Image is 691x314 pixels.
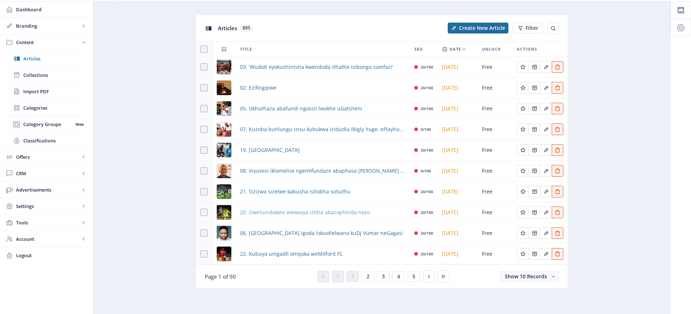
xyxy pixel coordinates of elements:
td: [DATE] [438,223,478,244]
a: 19. [GEOGRAPHIC_DATA] [240,146,300,154]
span: Dashboard [16,6,87,13]
a: Edit page [540,63,552,70]
a: Edit page [528,188,540,195]
span: 3 [382,274,385,279]
span: 06. [GEOGRAPHIC_DATA] igoda lobudlelwano kuDJ Vumar neGagasi [240,229,403,238]
span: Articles [23,55,86,62]
img: ffc09594-7942-466c-a5c0-3c21ab5c6b1f.png [217,164,231,178]
span: 1 [351,274,354,279]
button: Create New Article [448,23,508,34]
span: Create New Article [459,25,505,31]
img: 0c998477-48ec-4cf0-99ae-c2acc810df78.png [217,101,231,116]
span: Category Groups [23,121,73,128]
a: Edit page [528,229,540,236]
a: Edit page [552,229,563,236]
a: Edit page [517,63,528,70]
span: Offers [16,153,80,161]
td: [DATE] [438,119,478,140]
td: [DATE] [438,140,478,161]
a: Edit page [552,125,563,132]
td: Free [478,140,512,161]
img: f27751af-5de1-45f9-bb1e-706771e989e9.png [217,184,231,199]
img: 7611406f-b274-4dec-9110-c344fdd5c0cc.png [217,81,231,95]
a: 07. Kuzoba buhlungu izisu kubukwa izidudla iBigly Yuge, ePlayhouse [240,125,406,134]
a: Edit page [528,146,540,153]
span: Advertisements [16,186,80,193]
a: 22. Kubuya umgadli omqoka weMilford FC [240,250,343,258]
span: Filter [526,25,538,31]
button: 1 [347,271,359,282]
span: 895 [240,24,253,32]
a: Articles [7,51,86,67]
span: SEO [414,45,423,54]
a: Edit page [517,84,528,91]
span: Tools [16,219,80,226]
td: Free [478,223,512,244]
a: 02. Ezifingqiwe [240,83,276,92]
span: Branding [16,22,80,30]
span: Page 1 of 90 [205,273,236,280]
td: Free [478,57,512,78]
a: Edit page [540,208,552,215]
a: Edit page [540,84,552,91]
span: 2 [367,274,370,279]
a: Edit page [540,167,552,174]
td: [DATE] [438,244,478,264]
div: 20/100 [421,63,433,71]
a: 05. Ukhuthaza abafundi ngosizi lwakhe uGatsheni [240,104,362,113]
span: Content [16,39,80,46]
a: 03. 'Wudoti eyokushintsha kwendoda ithathe isibongo somfazi' [240,63,393,71]
span: Date [450,45,461,54]
span: Show 10 Records [505,273,547,280]
div: 20/100 [421,187,433,196]
span: 08. Inyuvesi iklomelise ngemifundaze abaphasa [PERSON_NAME] eKZN [240,166,406,175]
a: Classifications [7,133,86,149]
a: Edit page [552,84,563,91]
span: 4 [397,274,400,279]
a: Edit page [540,125,552,132]
td: Free [478,161,512,181]
span: 21. Sizizwa sizelwe kabusha isitobha soSuthu [240,187,351,196]
img: 44334c95-e18d-46ea-82f4-39037d8ec848.png [217,247,231,261]
img: 777f0ceb-7fdb-470d-bf10-baab62e02b8d.png [217,143,231,157]
app-collection-view: Articles [196,15,568,289]
td: Free [478,98,512,119]
td: [DATE] [438,161,478,181]
a: New page [443,23,508,34]
span: Settings [16,203,80,210]
a: Edit page [540,105,552,111]
span: CRM [16,170,80,177]
a: Edit page [552,63,563,70]
span: Account [16,235,80,243]
span: Title [240,45,252,54]
a: Edit page [540,146,552,153]
img: d0bd95d3-69f1-452b-beb9-9489420dbdc7.png [217,60,231,74]
button: 3 [377,271,390,282]
img: f8f63da1-92a0-47ab-8bb1-33ae63ee7578.png [217,122,231,137]
nb-badge: Web [73,121,86,128]
a: Edit page [517,208,528,215]
a: Collections [7,67,86,83]
a: Edit page [540,188,552,195]
span: Unlock [482,45,501,54]
a: Edit page [552,105,563,111]
a: Edit page [528,250,540,257]
span: Categories [23,104,86,111]
a: Edit page [552,146,563,153]
a: Edit page [517,146,528,153]
a: Edit page [528,167,540,174]
div: 20/100 [421,250,433,258]
td: Free [478,181,512,202]
a: Edit page [552,250,563,257]
a: Edit page [517,188,528,195]
a: Edit page [517,105,528,111]
span: Import PDF [23,88,86,95]
div: 0/100 [421,166,431,175]
a: Edit page [517,125,528,132]
span: Actions [517,45,537,54]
